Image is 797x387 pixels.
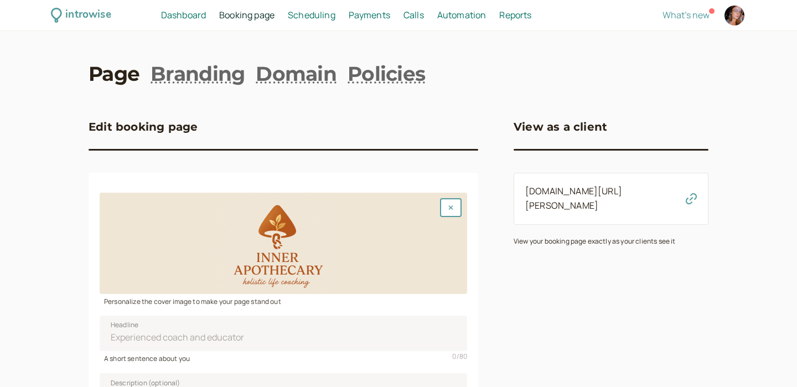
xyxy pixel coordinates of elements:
a: Domain [256,60,337,87]
span: Payments [349,9,390,21]
div: introwise [65,7,111,24]
a: Calls [403,8,424,23]
h3: Edit booking page [89,118,198,136]
button: Remove [440,198,462,217]
span: Headline [111,319,138,331]
a: Reports [499,8,531,23]
span: Reports [499,9,531,21]
a: Page [89,60,139,87]
span: Scheduling [288,9,335,21]
span: Booking page [219,9,275,21]
a: introwise [51,7,111,24]
a: Policies [348,60,425,87]
span: Automation [437,9,487,21]
h3: View as a client [514,118,607,136]
a: [DOMAIN_NAME][URL][PERSON_NAME] [525,185,622,211]
div: A short sentence about you [100,351,467,364]
a: Account [723,4,746,27]
span: What's new [663,9,710,21]
button: What's new [663,10,710,20]
a: Automation [437,8,487,23]
a: Scheduling [288,8,335,23]
iframe: Chat Widget [742,334,797,387]
a: Payments [349,8,390,23]
span: Calls [403,9,424,21]
div: Personalize the cover image to make your page stand out [100,294,467,307]
a: Dashboard [161,8,206,23]
small: View your booking page exactly as your clients see it [514,236,675,246]
input: Headline [100,316,467,351]
a: Branding [151,60,245,87]
a: Booking page [219,8,275,23]
span: Dashboard [161,9,206,21]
